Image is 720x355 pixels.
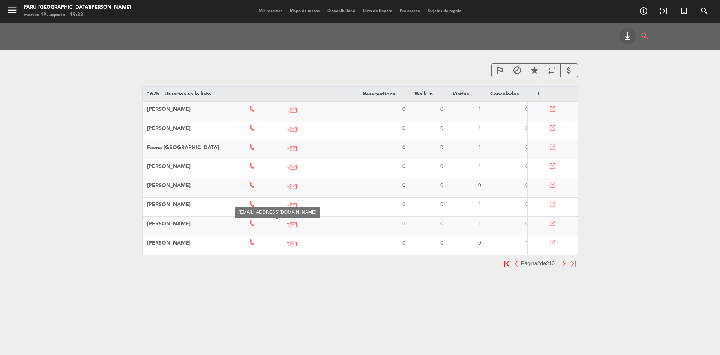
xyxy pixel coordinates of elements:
span: [PERSON_NAME] [147,240,190,246]
span: 0 [440,107,443,112]
span: 0 [525,107,528,112]
span: 1 [525,240,528,246]
i: outlined_flag [495,66,504,75]
button: menu [7,5,18,18]
span: 0 [440,221,443,227]
span: Pre-acceso [396,9,424,13]
img: first.png [504,261,509,267]
i: repeat [547,66,556,75]
span: [PERSON_NAME] [147,164,190,169]
span: 0 [525,164,528,169]
th: Visitas [448,87,486,102]
span: Faena [GEOGRAPHIC_DATA] [147,145,219,150]
span: Tarjetas de regalo [424,9,465,13]
i: search [700,6,709,15]
span: [PERSON_NAME] [147,221,190,227]
b: 1675 [147,91,159,97]
span: 1 [478,221,481,227]
span: 210 [546,260,555,266]
span: 1 [478,164,481,169]
span: 0 [525,183,528,188]
span: 1 [478,145,481,150]
span: 0 [402,164,405,169]
span: 2 [537,260,540,266]
i: block [513,66,522,75]
span: 0 [402,126,405,131]
i: add_circle_outline [639,6,648,15]
th: No-Show [533,87,573,102]
i: star [530,66,539,75]
span: 0 [525,126,528,131]
th: Walk In [410,87,448,102]
span: 0 [525,145,528,150]
span: 0 [440,126,443,131]
span: 0 [402,183,405,188]
span: 0 [402,240,405,246]
i: keyboard_tab [623,32,632,41]
span: [PERSON_NAME] [147,126,190,131]
span: 0 [440,202,443,207]
span: 1 [478,202,481,207]
span: 0 [402,202,405,207]
i: turned_in_not [679,6,688,15]
span: 0 [440,240,443,246]
span: Mis reservas [255,9,286,13]
span: 1 [478,107,481,112]
span: 0 [440,183,443,188]
span: 0 [478,183,481,188]
span: 0 [440,164,443,169]
span: 0 [402,145,405,150]
th: Canceladas [486,87,533,102]
span: 1 [478,126,481,131]
pagination-template: Página de [502,260,578,266]
img: last.png [571,261,576,267]
span: 0 [525,221,528,227]
th: Reservations [358,87,410,102]
span: 0 [478,240,481,246]
i: attach_money [564,66,573,75]
i: menu [7,5,18,16]
span: [PERSON_NAME] [147,183,190,188]
i: exit_to_app [659,6,668,15]
span: Usuarios en la lista [164,91,211,97]
span: 0 [402,107,405,112]
span: [PERSON_NAME] [147,107,190,112]
span: Disponibilidad [324,9,359,13]
span: 0 [525,202,528,207]
img: next.png [561,261,566,267]
i: search [640,28,649,44]
span: 0 [402,221,405,227]
div: Paru [GEOGRAPHIC_DATA][PERSON_NAME] [24,4,131,11]
div: martes 19. agosto - 19:33 [24,11,131,19]
img: prev.png [514,261,519,267]
span: [PERSON_NAME] [147,202,190,207]
span: Mapa de mesas [286,9,324,13]
span: Lista de Espera [359,9,396,13]
div: [EMAIL_ADDRESS][DOMAIN_NAME] [235,207,320,218]
span: 0 [440,145,443,150]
